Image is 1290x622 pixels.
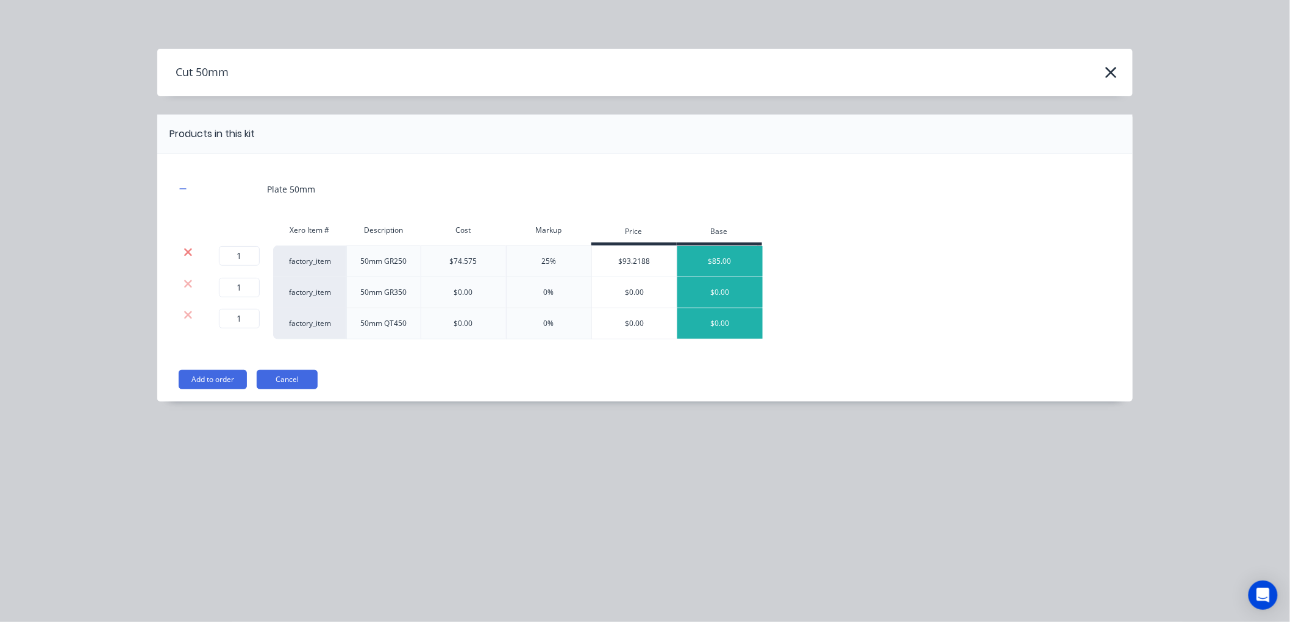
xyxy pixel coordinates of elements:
div: factory_item [273,308,346,339]
div: 50mm GR350 [346,277,421,308]
h4: Cut 50mm [157,61,229,84]
div: Xero Item # [273,218,346,242]
div: Base [677,221,762,246]
div: $74.575 [450,256,477,267]
div: 50mm GR250 [346,246,421,277]
div: 50mm QT450 [346,308,421,339]
div: Description [346,218,421,242]
div: factory_item [273,246,346,277]
div: 0% [544,287,554,298]
div: $85.00 [677,246,763,277]
button: Cancel [257,370,318,389]
div: Price [591,221,677,246]
div: Products in this kit [169,127,255,141]
div: Cost [421,218,506,242]
input: ? [219,278,260,297]
div: $0.00 [677,277,763,308]
div: Markup [506,218,591,242]
button: Add to order [179,370,247,389]
input: ? [219,309,260,328]
input: ? [219,246,260,266]
div: $0.00 [677,308,763,339]
div: $0.00 [454,318,473,329]
div: $93.2188 [592,246,677,277]
div: $0.00 [592,308,677,339]
div: factory_item [273,277,346,308]
div: 0% [544,318,554,329]
div: Open Intercom Messenger [1249,581,1278,610]
div: 25% [541,256,556,267]
div: $0.00 [454,287,473,298]
div: Plate 50mm [267,183,315,196]
div: $0.00 [592,277,677,308]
